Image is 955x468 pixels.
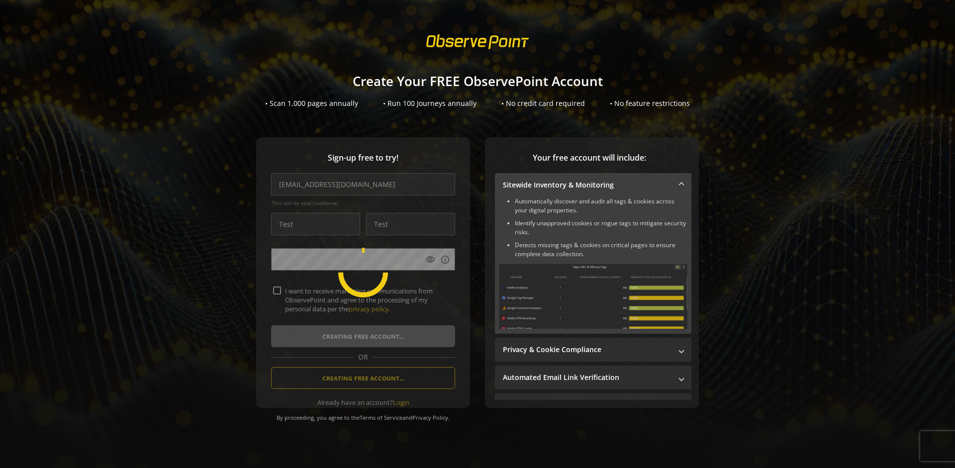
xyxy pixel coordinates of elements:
div: • Scan 1,000 pages annually [265,98,358,108]
li: Identify unapproved cookies or rogue tags to mitigate security risks. [515,219,687,237]
span: Sign-up free to try! [271,152,455,164]
a: Privacy Policy [412,414,448,421]
li: Automatically discover and audit all tags & cookies across your digital properties. [515,197,687,215]
mat-expansion-panel-header: Privacy & Cookie Compliance [495,338,691,362]
mat-panel-title: Privacy & Cookie Compliance [503,345,671,355]
mat-expansion-panel-header: Sitewide Inventory & Monitoring [495,173,691,197]
mat-panel-title: Automated Email Link Verification [503,373,671,382]
div: • No credit card required [501,98,585,108]
img: Sitewide Inventory & Monitoring [499,264,687,329]
a: Terms of Service [360,414,402,421]
mat-expansion-panel-header: Performance Monitoring with Web Vitals [495,393,691,417]
mat-panel-title: Sitewide Inventory & Monitoring [503,180,671,190]
div: • Run 100 Journeys annually [383,98,477,108]
div: By proceeding, you agree to the and . [271,407,455,421]
mat-expansion-panel-header: Automated Email Link Verification [495,366,691,389]
span: Your free account will include: [495,152,684,164]
div: Sitewide Inventory & Monitoring [495,197,691,334]
div: • No feature restrictions [610,98,690,108]
li: Detects missing tags & cookies on critical pages to ensure complete data collection. [515,241,687,259]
